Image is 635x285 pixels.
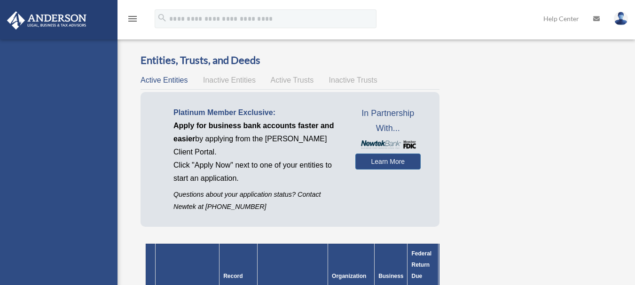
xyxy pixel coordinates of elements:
span: Inactive Trusts [329,76,377,84]
img: Anderson Advisors Platinum Portal [4,11,89,30]
a: Learn More [355,154,421,169]
a: menu [127,16,138,24]
p: Click "Apply Now" next to one of your entities to start an application. [173,159,341,185]
p: Questions about your application status? Contact Newtek at [PHONE_NUMBER] [173,189,341,212]
span: Active Entities [141,76,188,84]
span: Apply for business bank accounts faster and easier [173,122,334,143]
i: search [157,13,167,23]
p: by applying from the [PERSON_NAME] Client Portal. [173,119,341,159]
h3: Entities, Trusts, and Deeds [141,53,439,68]
span: Active Trusts [271,76,314,84]
img: NewtekBankLogoSM.png [360,140,416,148]
span: Inactive Entities [203,76,256,84]
span: In Partnership With... [355,106,421,136]
img: User Pic [614,12,628,25]
i: menu [127,13,138,24]
p: Platinum Member Exclusive: [173,106,341,119]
